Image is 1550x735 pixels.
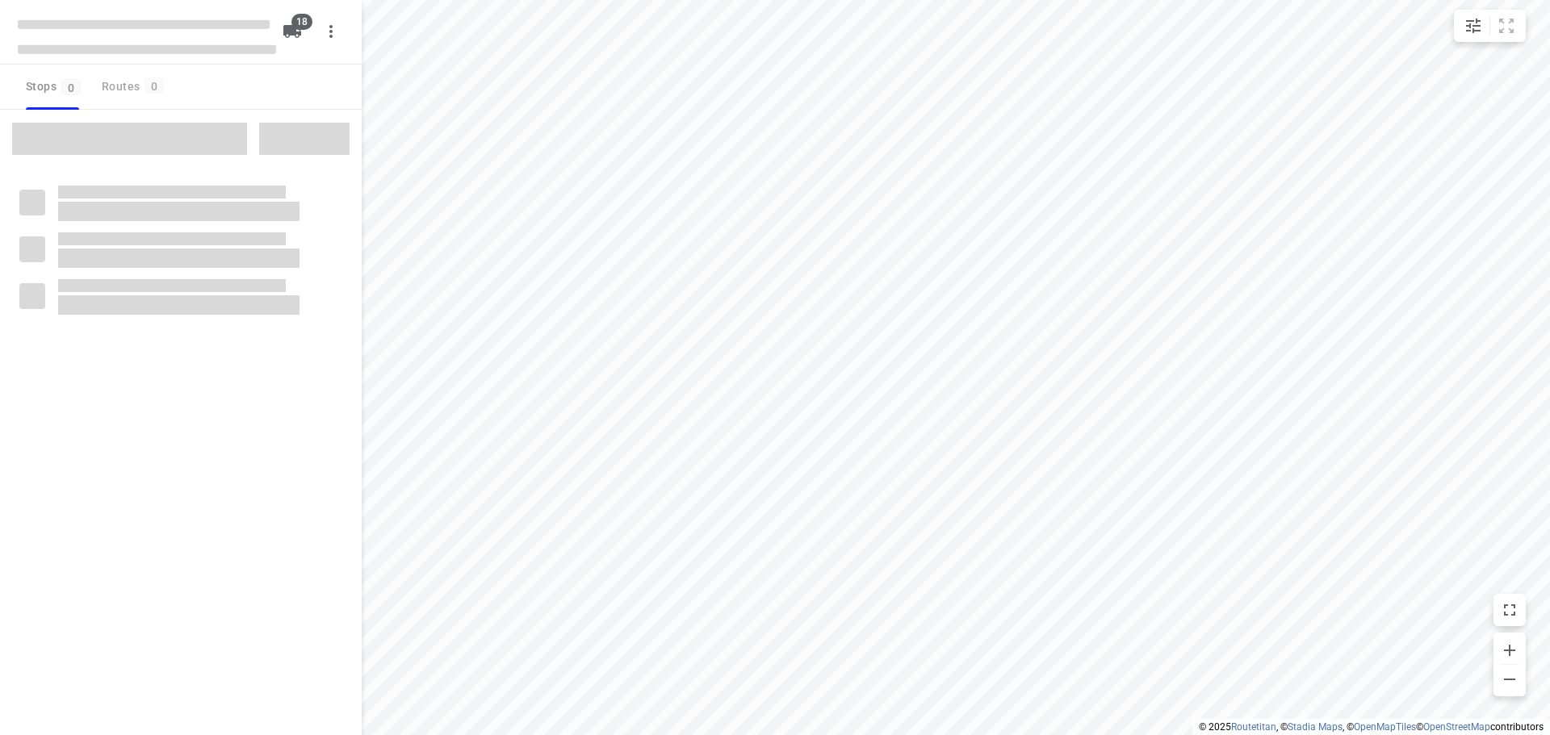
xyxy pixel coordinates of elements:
[1457,10,1489,42] button: Map settings
[1199,721,1544,733] li: © 2025 , © , © © contributors
[1423,721,1490,733] a: OpenStreetMap
[1288,721,1343,733] a: Stadia Maps
[1354,721,1416,733] a: OpenMapTiles
[1231,721,1276,733] a: Routetitan
[1454,10,1526,42] div: small contained button group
